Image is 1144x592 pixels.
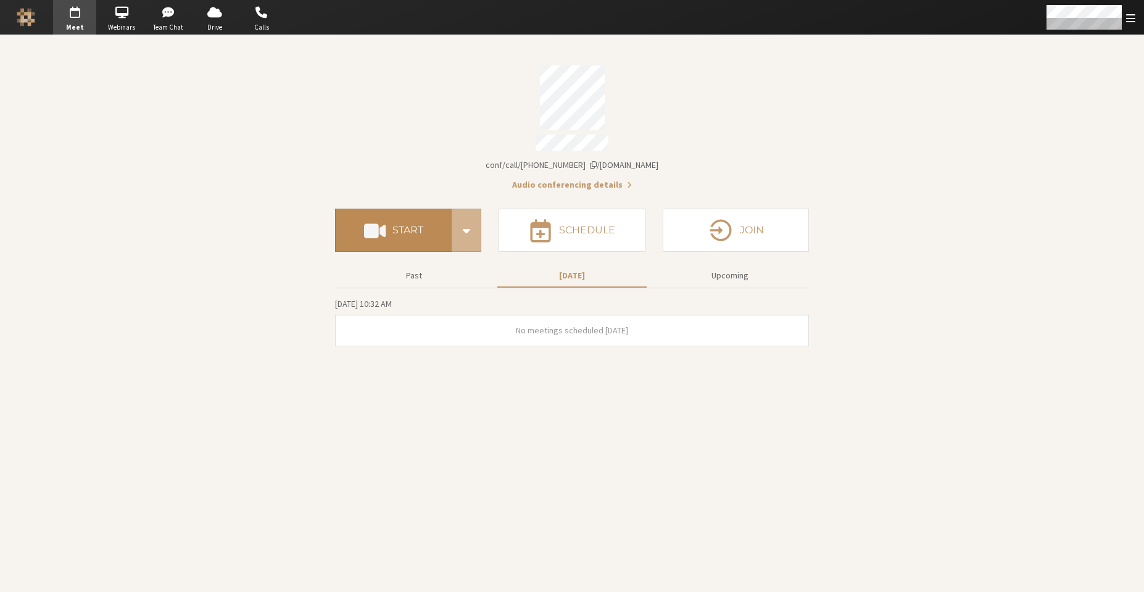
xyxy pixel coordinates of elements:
[392,225,423,235] h4: Start
[497,265,647,286] button: [DATE]
[663,209,809,252] button: Join
[100,22,143,33] span: Webinars
[1113,560,1135,583] iframe: Chat
[452,209,481,252] div: Start conference options
[486,159,658,170] span: Copy my meeting room link
[335,57,809,191] section: Account details
[655,265,805,286] button: Upcoming
[147,22,190,33] span: Team Chat
[335,209,452,252] button: Start
[740,225,764,235] h4: Join
[193,22,236,33] span: Drive
[516,325,628,336] span: No meetings scheduled [DATE]
[339,265,489,286] button: Past
[17,8,35,27] img: Iotum
[53,22,96,33] span: Meet
[335,297,809,346] section: Today's Meetings
[486,159,658,172] button: Copy my meeting room linkCopy my meeting room link
[512,178,632,191] button: Audio conferencing details
[335,298,392,309] span: [DATE] 10:32 AM
[499,209,645,252] button: Schedule
[559,225,615,235] h4: Schedule
[240,22,283,33] span: Calls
